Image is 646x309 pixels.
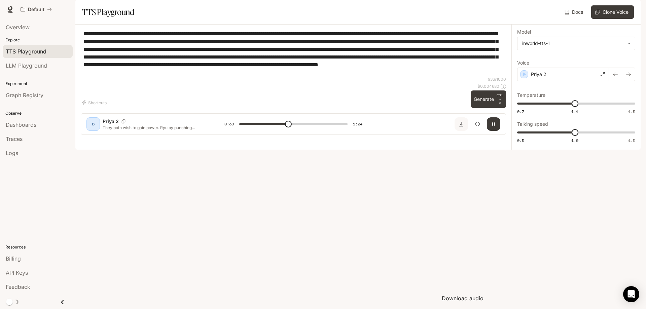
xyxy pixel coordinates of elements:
div: D [88,119,99,129]
button: Copy Voice ID [119,119,128,123]
span: 0:38 [224,121,234,127]
p: Talking speed [517,122,548,126]
p: They both wish to gain power. Ryu by punching waterfalls in meditation. And Bison through science... [103,125,208,130]
span: 1.5 [628,138,635,143]
p: Temperature [517,93,545,98]
span: 1.0 [571,138,578,143]
a: Docs [563,5,586,19]
p: CTRL + [497,93,503,101]
span: 1.5 [628,109,635,114]
p: Model [517,30,531,34]
button: Inspect [471,117,484,131]
button: All workspaces [17,3,55,16]
span: 0.7 [517,109,524,114]
span: 0.5 [517,138,524,143]
button: GenerateCTRL +⏎ [471,90,506,108]
p: Default [28,7,44,12]
p: 936 / 1000 [488,76,506,82]
button: Shortcuts [81,97,109,108]
button: Clone Voice [591,5,634,19]
p: Priya 2 [103,118,119,125]
div: inworld-tts-1 [517,37,635,50]
p: Priya 2 [531,71,546,78]
p: ⏎ [497,93,503,105]
div: inworld-tts-1 [522,40,624,47]
div: Download audio [442,294,483,302]
div: Open Intercom Messenger [623,286,639,302]
span: 1.1 [571,109,578,114]
p: Voice [517,61,529,65]
button: Download audio [455,117,468,131]
span: 1:24 [353,121,362,127]
h1: TTS Playground [82,5,134,19]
